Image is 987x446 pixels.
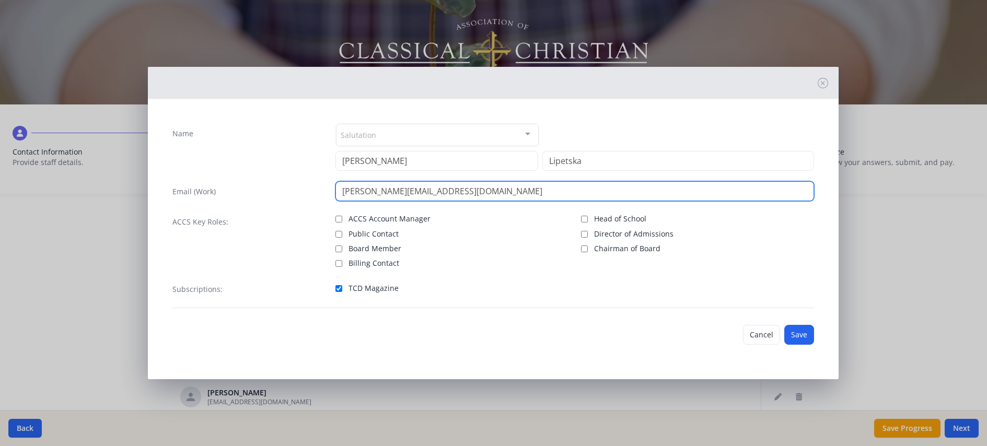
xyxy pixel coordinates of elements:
[172,128,193,139] label: Name
[341,128,376,140] span: Salutation
[172,217,228,227] label: ACCS Key Roles:
[594,229,674,239] span: Director of Admissions
[349,258,399,268] span: Billing Contact
[784,325,814,345] button: Save
[335,285,342,292] input: TCD Magazine
[335,231,342,238] input: Public Contact
[581,231,588,238] input: Director of Admissions
[335,181,814,201] input: contact@site.com
[349,283,399,294] span: TCD Magazine
[594,214,646,224] span: Head of School
[581,216,588,222] input: Head of School
[349,229,399,239] span: Public Contact
[581,245,588,252] input: Chairman of Board
[335,245,342,252] input: Board Member
[172,284,223,295] label: Subscriptions:
[335,260,342,267] input: Billing Contact
[743,325,780,345] button: Cancel
[349,214,431,224] span: ACCS Account Manager
[349,243,401,254] span: Board Member
[594,243,660,254] span: Chairman of Board
[542,151,814,171] input: Last Name
[335,216,342,222] input: ACCS Account Manager
[335,151,538,171] input: First Name
[172,186,216,197] label: Email (Work)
